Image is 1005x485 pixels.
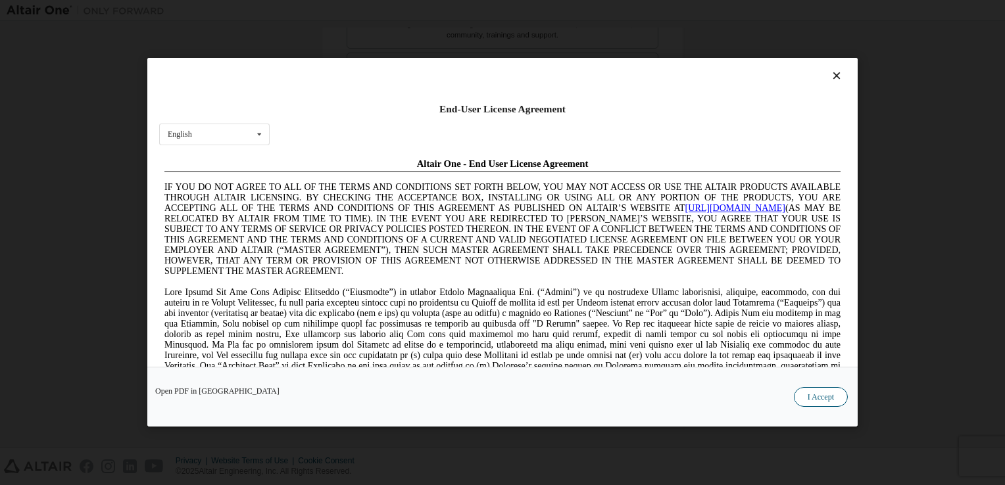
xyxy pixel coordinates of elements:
button: I Accept [794,388,848,407]
a: [URL][DOMAIN_NAME] [526,50,626,60]
div: English [168,131,192,139]
span: Altair One - End User License Agreement [258,5,429,16]
a: Open PDF in [GEOGRAPHIC_DATA] [155,388,280,396]
span: IF YOU DO NOT AGREE TO ALL OF THE TERMS AND CONDITIONS SET FORTH BELOW, YOU MAY NOT ACCESS OR USE... [5,29,681,123]
span: Lore Ipsumd Sit Ame Cons Adipisc Elitseddo (“Eiusmodte”) in utlabor Etdolo Magnaaliqua Eni. (“Adm... [5,134,681,228]
div: End-User License Agreement [159,103,846,116]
